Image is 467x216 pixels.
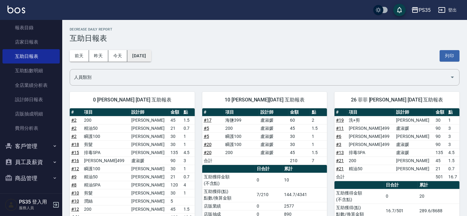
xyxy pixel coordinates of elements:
td: 洗+剪 [347,116,395,124]
td: 盧淑媛 [130,157,169,165]
a: #16 [71,158,79,163]
a: #21 [336,166,344,171]
span: 26 菲菲 [PERSON_NAME] [DATE] 互助報表 [342,97,452,103]
a: #20 [204,142,212,147]
td: 210 [288,157,310,165]
td: 90 [434,132,447,140]
td: 0.7 [182,124,195,132]
th: 點 [182,108,195,116]
button: [DATE] [127,50,151,62]
button: save [393,4,406,16]
img: Logo [7,6,25,13]
td: 90 [434,124,447,132]
td: 4.5 [182,148,195,157]
a: 店販抽成明細 [2,107,60,121]
td: [PERSON_NAME] [130,173,169,181]
p: 服務人員 [19,205,51,211]
a: #5 [204,134,209,139]
a: #18 [71,142,79,147]
a: #13 [336,150,344,155]
td: 1 [310,140,327,148]
td: 10 [283,173,327,187]
th: 金額 [434,108,447,116]
td: 3 [447,140,460,148]
td: 30 [288,132,310,140]
td: [PERSON_NAME] [395,165,434,173]
td: 瞬護100 [82,132,130,140]
a: #6 [336,134,341,139]
td: 45 [169,116,182,124]
a: #5 [204,126,209,131]
td: 剪髮 [82,189,130,197]
button: 客戶管理 [2,138,60,154]
td: 30 [169,140,182,148]
h3: 互助日報表 [70,34,460,43]
th: # [334,108,347,116]
td: 3 [182,157,195,165]
td: 精油50 [82,124,130,132]
a: #12 [71,166,79,171]
td: 45 [169,205,182,213]
td: 90 [169,157,182,165]
a: #2 [71,118,77,123]
td: 135 [434,148,447,157]
td: 互助獲得金額 (不含點) [334,189,384,204]
button: 商品管理 [2,170,60,186]
td: 7 [310,157,327,165]
button: PS35 [409,4,433,16]
td: [PERSON_NAME] [130,132,169,140]
td: 200 [82,116,130,124]
td: 1.5 [182,205,195,213]
span: 0 [PERSON_NAME] [DATE] 互助報表 [77,97,187,103]
td: 精油50 [82,173,130,181]
td: 30 [169,132,182,140]
td: 精油SPA [82,181,130,189]
td: [PERSON_NAME]499 [347,124,395,132]
td: 30 [169,165,182,173]
td: 盧淑媛 [259,116,288,124]
a: #2 [71,134,77,139]
a: #21 [336,158,344,163]
th: 日合計 [384,181,418,189]
td: 135 [169,148,182,157]
td: 90 [434,140,447,148]
a: 店家日報表 [2,35,60,49]
td: [PERSON_NAME] [130,181,169,189]
a: 設計師日報表 [2,92,60,107]
a: #19 [336,118,344,123]
td: 144.7/4341 [283,187,327,202]
td: 200 [224,124,259,132]
a: 報表目錄 [2,21,60,35]
td: [PERSON_NAME] [395,116,434,124]
td: [PERSON_NAME] [130,189,169,197]
td: 1 [182,165,195,173]
a: 互助點數明細 [2,63,60,78]
td: 0 [255,202,283,210]
td: 合計 [202,157,224,165]
td: 16.7 [447,173,460,181]
td: 互助獲得(點) 點數/換算金額 [202,187,255,202]
td: [PERSON_NAME] [130,148,169,157]
td: [PERSON_NAME] [130,165,169,173]
th: 日合計 [255,165,283,173]
td: 21 [169,173,182,181]
th: 設計師 [130,108,169,116]
th: 項目 [347,108,395,116]
td: 1 [310,132,327,140]
td: 45 [288,148,310,157]
th: # [70,108,82,116]
th: 累計 [418,181,460,189]
table: a dense table [334,108,460,181]
td: 3 [447,132,460,140]
a: #8 [71,182,77,187]
td: [PERSON_NAME]499 [347,140,395,148]
a: #15 [71,150,79,155]
td: 店販業績 [202,202,255,210]
h5: PS35 登入用 [19,199,51,205]
span: 10 [PERSON_NAME][DATE] 互助報表 [210,97,320,103]
td: 120 [169,181,182,189]
a: 費用分析表 [2,121,60,135]
a: #10 [71,199,79,204]
th: 點 [447,108,460,116]
button: Open [447,72,457,82]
